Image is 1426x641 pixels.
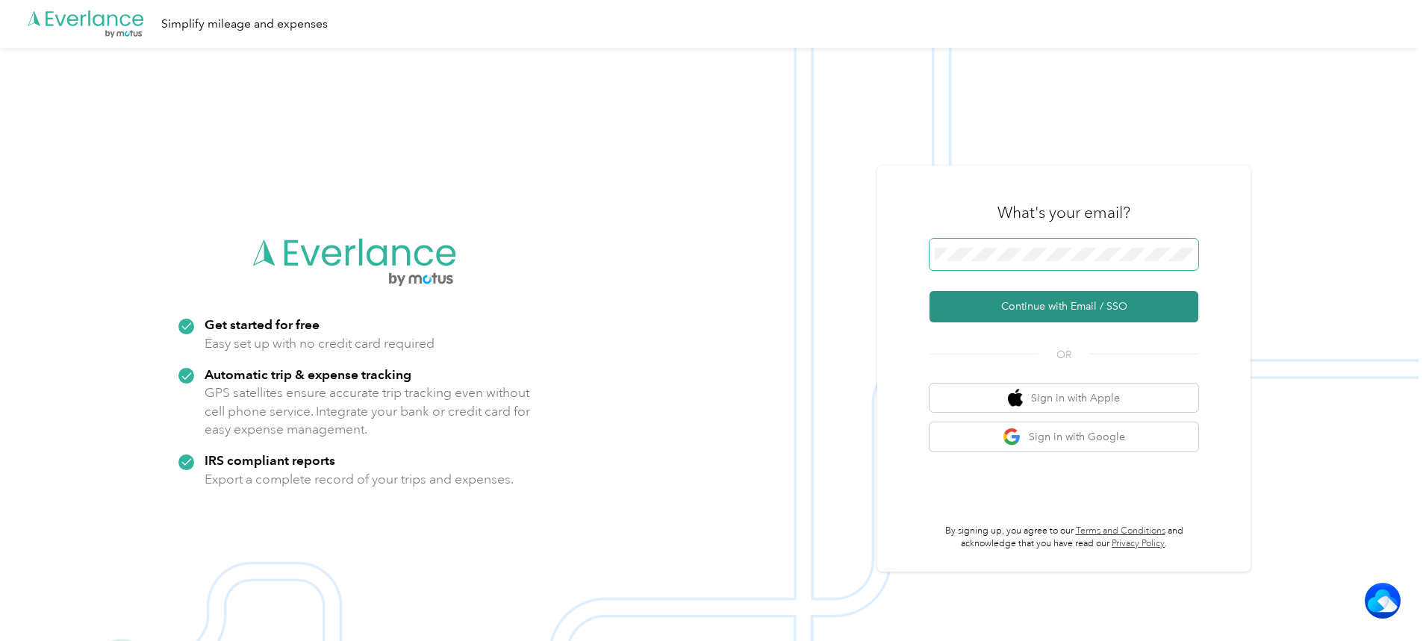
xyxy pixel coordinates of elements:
iframe: Everlance-gr Chat Button Frame [1342,557,1426,641]
img: apple logo [1008,389,1023,407]
span: OR [1038,347,1090,363]
a: Privacy Policy [1112,538,1165,549]
img: google logo [1003,428,1021,446]
h3: What's your email? [997,202,1130,223]
div: Simplify mileage and expenses [161,15,328,34]
button: Continue with Email / SSO [930,291,1198,322]
button: google logoSign in with Google [930,422,1198,451]
p: By signing up, you agree to our and acknowledge that you have read our . [930,525,1198,551]
p: GPS satellites ensure accurate trip tracking even without cell phone service. Integrate your bank... [205,384,531,439]
strong: IRS compliant reports [205,452,335,468]
strong: Automatic trip & expense tracking [205,366,411,382]
p: Export a complete record of your trips and expenses. [205,470,514,489]
a: Terms and Conditions [1076,525,1165,537]
p: Easy set up with no credit card required [205,334,435,353]
strong: Get started for free [205,316,320,332]
button: apple logoSign in with Apple [930,384,1198,413]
